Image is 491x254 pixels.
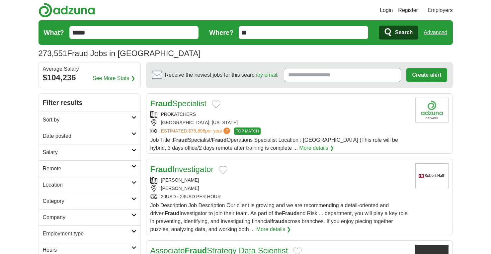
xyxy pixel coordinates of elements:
strong: Fraud [165,211,179,216]
span: $75,898 [188,128,205,133]
a: ESTIMATED:$75,898per year? [161,127,232,135]
a: Date posted [39,128,140,144]
span: ? [223,127,230,134]
span: 273,551 [39,47,67,59]
h2: Hours [43,246,131,254]
strong: fraud [271,218,285,224]
h2: Location [43,181,131,189]
h2: Remote [43,165,131,173]
span: Job Title : Specialist/ Operations Specialist Location : [GEOGRAPHIC_DATA] (This role will be hyb... [150,137,398,151]
label: What? [44,28,64,38]
a: FraudInvestigator [150,165,214,174]
a: Employment type [39,225,140,242]
strong: Fraud [282,211,296,216]
img: Robert Half logo [415,163,449,188]
label: Where? [209,28,233,38]
a: Remote [39,160,140,177]
strong: Fraud [150,99,173,108]
a: More details ❯ [256,225,291,233]
button: Search [379,26,418,40]
a: More details ❯ [299,144,334,152]
a: Company [39,209,140,225]
a: Category [39,193,140,209]
a: Salary [39,144,140,160]
a: Sort by [39,112,140,128]
h2: Employment type [43,230,131,238]
div: $104,236 [43,72,136,84]
a: Register [398,6,418,14]
img: Company logo [415,98,449,123]
a: Employers [428,6,453,14]
strong: Fraud [173,137,188,143]
a: by email [257,72,277,78]
a: Login [380,6,393,14]
h2: Category [43,197,131,205]
img: Adzuna logo [39,3,95,18]
div: 20USD - 23USD PER HOUR [150,193,410,200]
div: Average Salary [43,66,136,72]
a: [PERSON_NAME] [161,177,199,183]
a: See More Stats ❯ [93,74,135,82]
h2: Company [43,213,131,221]
span: TOP MATCH [234,127,260,135]
h2: Filter results [39,94,140,112]
a: Location [39,177,140,193]
h2: Date posted [43,132,131,140]
button: Create alert [406,68,447,82]
h2: Salary [43,148,131,156]
a: FraudSpecialist [150,99,206,108]
span: Receive the newest jobs for this search : [165,71,279,79]
strong: Fraud [212,137,226,143]
div: [GEOGRAPHIC_DATA], [US_STATE] [150,119,410,126]
div: [PERSON_NAME] [150,185,410,192]
span: Job Description Job Description Our client is growing and we are recommending a detail-oriented a... [150,203,408,232]
h2: Sort by [43,116,131,124]
button: Add to favorite jobs [212,100,220,108]
button: Add to favorite jobs [219,166,227,174]
h1: Fraud Jobs in [GEOGRAPHIC_DATA] [39,49,201,58]
a: Advanced [424,26,447,39]
div: PROKATCHERS [150,111,410,118]
strong: Fraud [150,165,173,174]
span: Search [395,26,413,39]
